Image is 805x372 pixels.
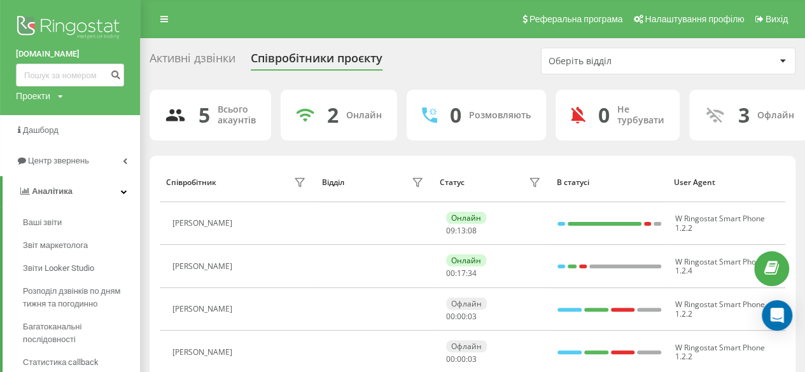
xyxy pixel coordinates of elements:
[446,225,455,236] span: 09
[150,52,235,71] div: Активні дзвінки
[457,354,466,364] span: 00
[23,257,140,280] a: Звіти Looker Studio
[446,254,486,266] div: Онлайн
[446,226,477,235] div: : :
[529,14,623,24] span: Реферальна програма
[32,186,73,196] span: Аналiтика
[172,262,235,271] div: [PERSON_NAME]
[23,239,88,252] span: Звіт маркетолога
[675,299,765,319] span: W Ringostat Smart Phone 1.2.2
[446,355,477,364] div: : :
[165,178,216,187] div: Співробітник
[446,340,487,352] div: Офлайн
[557,178,662,187] div: В статусі
[23,280,140,315] a: Розподіл дзвінків по дням тижня та погодинно
[23,216,62,229] span: Ваші звіти
[450,103,461,127] div: 0
[23,125,59,135] span: Дашборд
[23,320,134,346] span: Багатоканальні послідовності
[617,104,664,126] div: Не турбувати
[446,298,487,310] div: Офлайн
[457,225,466,236] span: 13
[675,256,765,276] span: W Ringostat Smart Phone 1.2.4
[23,356,99,369] span: Статистика callback
[762,300,792,331] div: Open Intercom Messenger
[16,64,124,86] input: Пошук за номером
[172,305,235,313] div: [PERSON_NAME]
[23,315,140,351] a: Багатоканальні послідовності
[23,211,140,234] a: Ваші звіти
[457,268,466,279] span: 17
[738,103,750,127] div: 3
[16,48,124,60] a: [DOMAIN_NAME]
[327,103,339,127] div: 2
[645,14,744,24] span: Налаштування профілю
[439,178,464,187] div: Статус
[446,269,477,278] div: : :
[3,176,140,207] a: Аналiтика
[675,213,765,233] span: W Ringostat Smart Phone 1.2.2
[469,110,531,121] div: Розмовляють
[446,268,455,279] span: 00
[172,219,235,228] div: [PERSON_NAME]
[468,225,477,236] span: 08
[468,268,477,279] span: 34
[446,311,455,322] span: 00
[549,56,701,67] div: Оберіть відділ
[598,103,610,127] div: 0
[674,178,779,187] div: User Agent
[446,312,477,321] div: : :
[446,212,486,224] div: Онлайн
[675,342,765,362] span: W Ringostat Smart Phone 1.2.2
[28,156,89,165] span: Центр звернень
[346,110,382,121] div: Онлайн
[757,110,794,121] div: Офлайн
[23,234,140,257] a: Звіт маркетолога
[446,354,455,364] span: 00
[457,311,466,322] span: 00
[16,13,124,45] img: Ringostat logo
[199,103,210,127] div: 5
[23,285,134,310] span: Розподіл дзвінків по дням тижня та погодинно
[322,178,344,187] div: Відділ
[251,52,382,71] div: Співробітники проєкту
[468,354,477,364] span: 03
[766,14,788,24] span: Вихід
[218,104,256,126] div: Всього акаунтів
[23,262,94,275] span: Звіти Looker Studio
[468,311,477,322] span: 03
[172,348,235,357] div: [PERSON_NAME]
[16,90,50,102] div: Проекти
